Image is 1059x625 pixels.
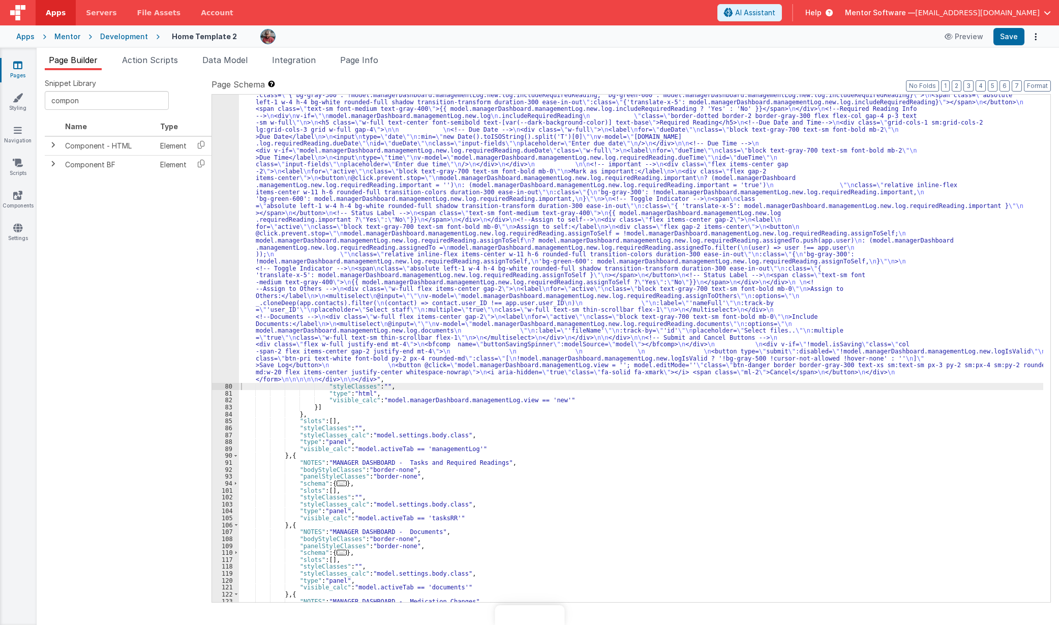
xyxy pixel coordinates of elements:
[1000,80,1010,92] button: 6
[337,550,347,555] span: ...
[212,522,239,529] div: 106
[100,32,148,42] div: Development
[49,55,98,65] span: Page Builder
[202,55,248,65] span: Data Model
[976,80,986,92] button: 4
[122,55,178,65] span: Action Scripts
[212,508,239,515] div: 104
[212,438,239,445] div: 88
[988,80,997,92] button: 5
[212,556,239,563] div: 117
[212,452,239,459] div: 90
[1028,29,1043,44] button: Options
[906,80,939,92] button: No Folds
[61,155,156,174] td: Component BF
[212,598,239,605] div: 123
[735,8,775,18] span: AI Assistant
[212,459,239,466] div: 91
[212,425,239,432] div: 86
[212,535,239,543] div: 108
[212,528,239,535] div: 107
[212,549,239,556] div: 110
[1012,80,1022,92] button: 7
[915,8,1040,18] span: [EMAIL_ADDRESS][DOMAIN_NAME]
[337,481,347,486] span: ...
[212,480,239,487] div: 94
[212,515,239,522] div: 105
[212,432,239,439] div: 87
[172,33,237,40] h4: Home Template 2
[212,445,239,453] div: 89
[272,55,316,65] span: Integration
[137,8,181,18] span: File Assets
[212,411,239,418] div: 84
[993,28,1024,45] button: Save
[212,404,239,411] div: 83
[86,8,116,18] span: Servers
[845,8,915,18] span: Mentor Software —
[61,136,156,156] td: Component - HTML
[212,383,239,390] div: 80
[212,418,239,425] div: 85
[963,80,974,92] button: 3
[261,29,275,44] img: eba322066dbaa00baf42793ca2fab581
[46,8,66,18] span: Apps
[939,28,989,45] button: Preview
[805,8,822,18] span: Help
[212,584,239,591] div: 121
[156,136,191,156] td: Element
[212,577,239,584] div: 120
[212,563,239,570] div: 118
[212,397,239,404] div: 82
[952,80,961,92] button: 2
[212,487,239,494] div: 101
[1024,80,1051,92] button: Format
[941,80,950,92] button: 1
[212,494,239,501] div: 102
[160,122,178,131] span: Type
[65,122,87,131] span: Name
[212,473,239,480] div: 93
[45,78,96,88] span: Snippet Library
[212,570,239,577] div: 119
[717,4,782,21] button: AI Assistant
[156,155,191,174] td: Element
[212,501,239,508] div: 103
[45,91,169,110] input: Search Snippets ...
[212,466,239,473] div: 92
[340,55,378,65] span: Page Info
[845,8,1051,18] button: Mentor Software — [EMAIL_ADDRESS][DOMAIN_NAME]
[212,543,239,550] div: 109
[16,32,35,42] div: Apps
[211,78,265,91] span: Page Schema
[212,390,239,397] div: 81
[54,32,80,42] div: Mentor
[212,591,239,598] div: 122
